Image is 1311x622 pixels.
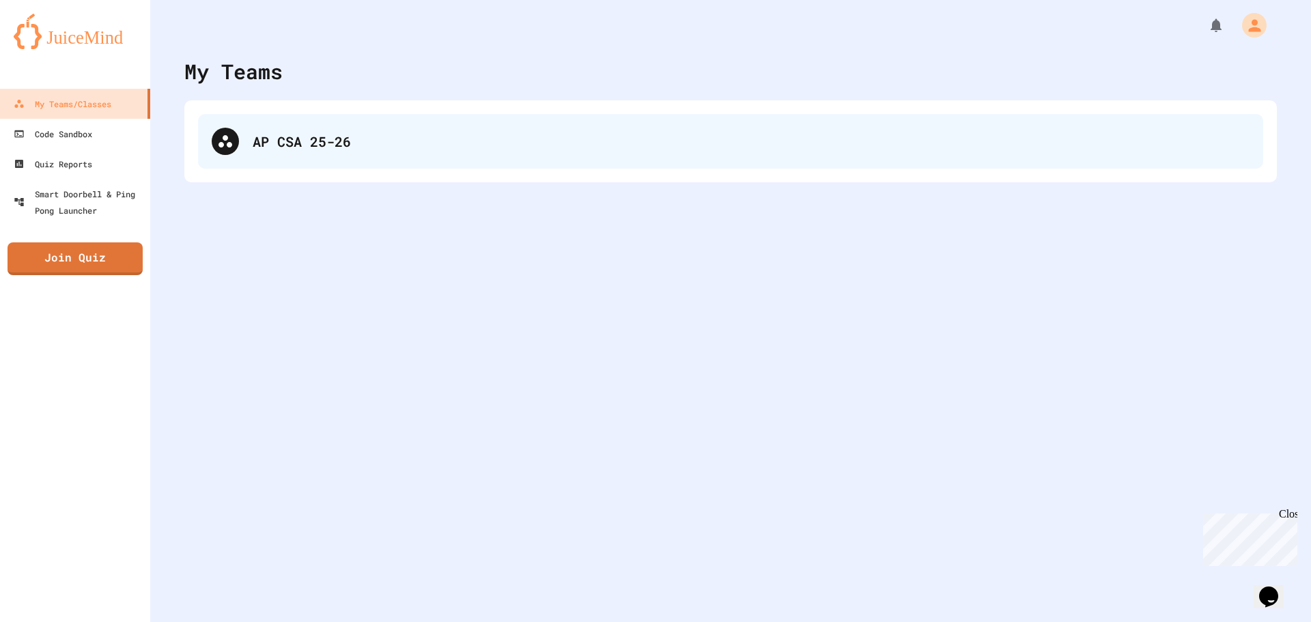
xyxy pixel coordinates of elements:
div: AP CSA 25-26 [253,131,1250,152]
div: Smart Doorbell & Ping Pong Launcher [14,186,145,218]
div: My Teams/Classes [14,96,111,112]
div: My Notifications [1183,14,1228,37]
div: Chat with us now!Close [5,5,94,87]
iframe: chat widget [1198,508,1297,566]
a: Join Quiz [8,242,143,275]
iframe: chat widget [1254,567,1297,608]
div: My Teams [184,56,283,87]
div: My Account [1228,10,1270,41]
div: Quiz Reports [14,156,92,172]
img: logo-orange.svg [14,14,137,49]
div: AP CSA 25-26 [198,114,1263,169]
div: Code Sandbox [14,126,92,142]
